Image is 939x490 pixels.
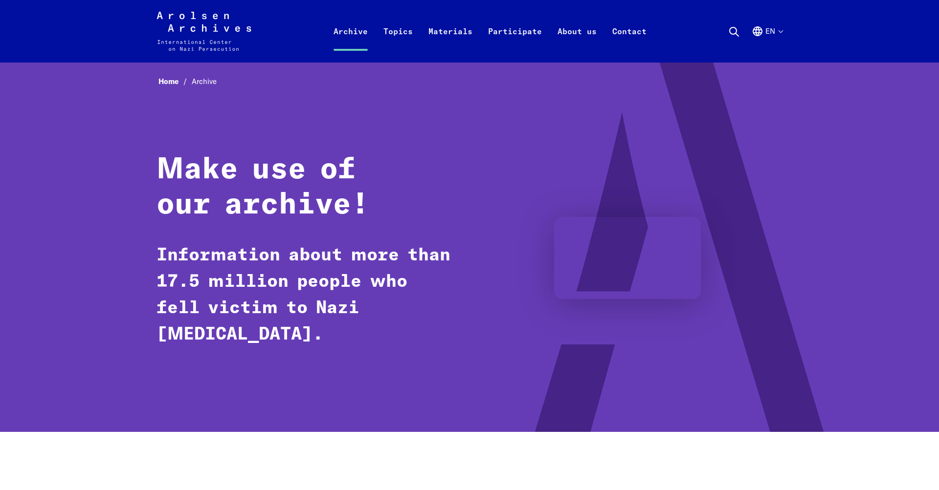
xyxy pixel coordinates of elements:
[326,12,654,51] nav: Primary
[752,25,782,61] button: English, language selection
[192,77,217,86] span: Archive
[156,152,452,223] h1: Make use of our archive!
[326,23,376,63] a: Archive
[480,23,550,63] a: Participate
[156,74,782,89] nav: Breadcrumb
[376,23,421,63] a: Topics
[604,23,654,63] a: Contact
[550,23,604,63] a: About us
[158,77,192,86] a: Home
[421,23,480,63] a: Materials
[156,242,452,348] p: Information about more than 17.5 million people who fell victim to Nazi [MEDICAL_DATA].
